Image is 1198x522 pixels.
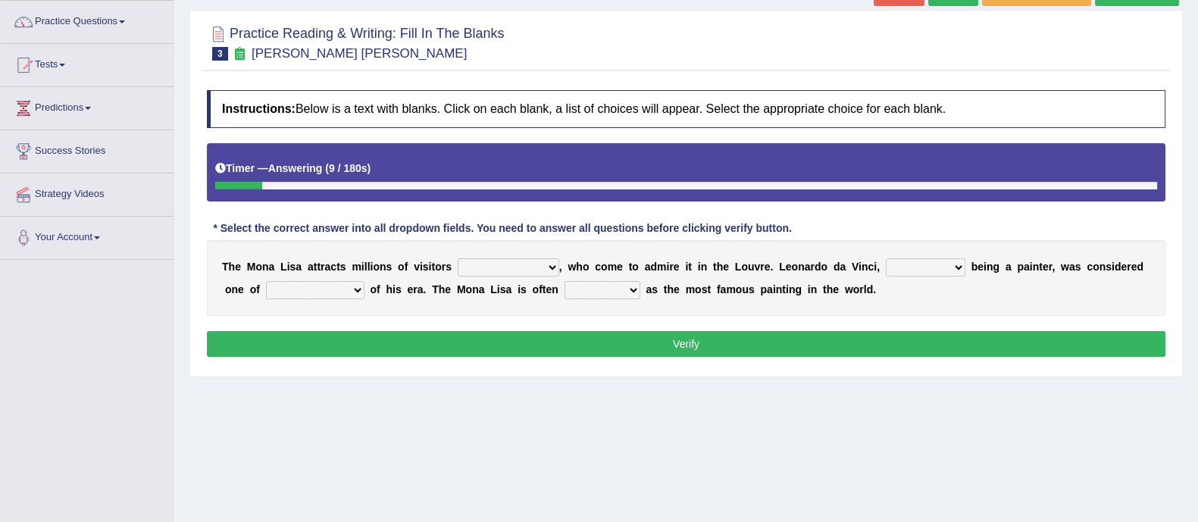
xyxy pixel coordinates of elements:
[330,261,336,273] b: c
[1,173,174,211] a: Strategy Videos
[629,261,633,273] b: t
[398,261,405,273] b: o
[370,283,377,295] b: o
[864,283,867,295] b: l
[685,261,688,273] b: i
[859,283,863,295] b: r
[290,261,296,273] b: s
[207,331,1165,357] button: Verify
[340,261,346,273] b: s
[686,283,695,295] b: m
[325,261,331,273] b: a
[533,283,540,295] b: o
[707,283,711,295] b: t
[431,261,435,273] b: t
[645,261,651,273] b: a
[317,261,321,273] b: t
[646,283,652,295] b: a
[877,261,880,273] b: ,
[423,261,429,273] b: s
[446,261,452,273] b: s
[608,261,617,273] b: m
[1049,261,1053,273] b: r
[840,261,846,273] b: a
[666,261,669,273] b: i
[268,162,323,174] b: Answering
[521,283,527,295] b: s
[742,283,749,295] b: u
[500,283,506,295] b: s
[852,261,859,273] b: V
[617,261,623,273] b: e
[767,283,773,295] b: a
[215,163,371,174] h5: Timer —
[229,261,236,273] b: h
[1,217,174,255] a: Your Account
[720,283,726,295] b: a
[457,283,466,295] b: M
[664,283,668,295] b: t
[688,261,692,273] b: t
[247,261,256,273] b: M
[308,261,314,273] b: a
[269,261,275,273] b: a
[280,261,287,273] b: L
[701,261,708,273] b: n
[674,261,680,273] b: e
[287,261,290,273] b: i
[207,23,505,61] h2: Practice Reading & Writing: Fill In The Blanks
[695,283,702,295] b: o
[329,162,368,174] b: 9 / 180s
[868,261,874,273] b: c
[429,261,432,273] b: i
[472,283,479,295] b: n
[380,261,386,273] b: n
[393,283,396,295] b: i
[231,283,238,295] b: n
[256,283,260,295] b: f
[1017,261,1024,273] b: p
[1127,261,1131,273] b: r
[255,261,262,273] b: o
[765,261,771,273] b: e
[386,261,392,273] b: s
[1043,261,1049,273] b: e
[717,283,721,295] b: f
[539,283,543,295] b: f
[432,283,439,295] b: T
[827,283,834,295] b: h
[805,261,811,273] b: a
[702,283,708,295] b: s
[650,261,657,273] b: d
[977,261,984,273] b: e
[987,261,993,273] b: n
[754,261,760,273] b: v
[352,261,361,273] b: m
[810,261,814,273] b: r
[789,283,796,295] b: n
[845,283,853,295] b: w
[238,283,244,295] b: e
[862,261,868,273] b: n
[439,283,446,295] b: h
[1030,261,1033,273] b: i
[361,261,364,273] b: i
[1006,261,1012,273] b: a
[867,283,874,295] b: d
[235,261,241,273] b: e
[518,283,521,295] b: i
[748,261,755,273] b: u
[741,261,748,273] b: o
[795,283,802,295] b: g
[386,283,393,295] b: h
[568,261,576,273] b: w
[971,261,978,273] b: b
[749,283,755,295] b: s
[873,283,876,295] b: .
[1121,261,1127,273] b: e
[786,283,789,295] b: i
[1033,261,1040,273] b: n
[798,261,805,273] b: n
[833,283,839,295] b: e
[418,283,424,295] b: a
